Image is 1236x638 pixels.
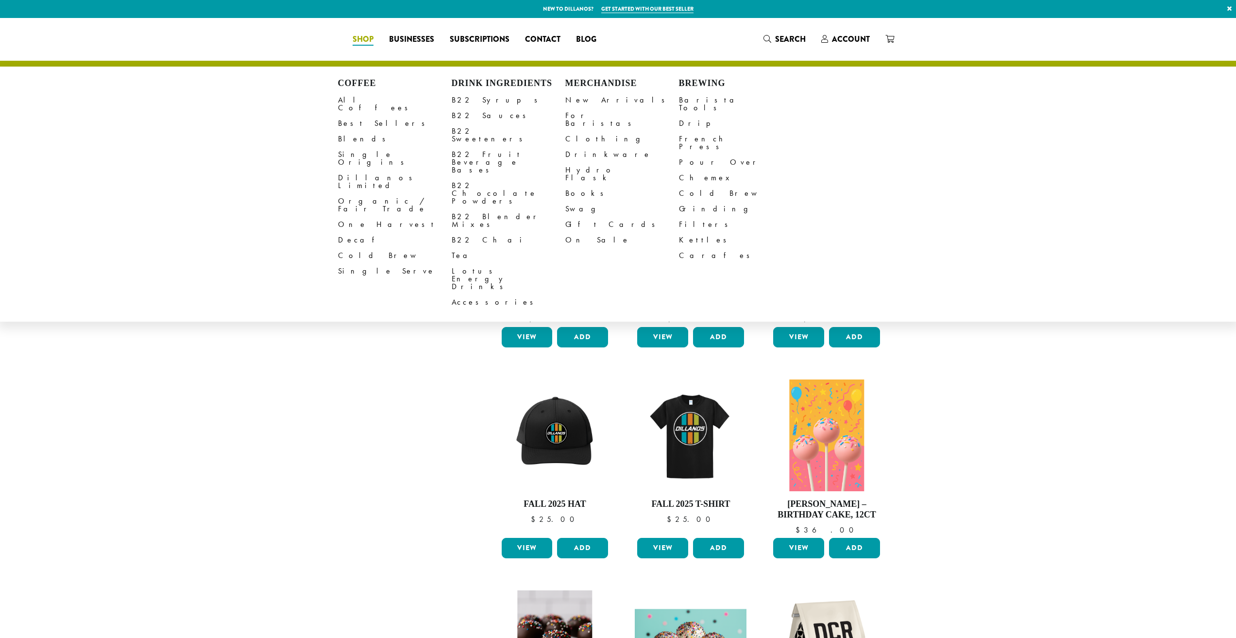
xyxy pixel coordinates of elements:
a: Filters [679,217,793,232]
a: Get started with our best seller [601,5,694,13]
h4: Fall 2025 T-Shirt [635,499,746,510]
a: Drinkware [565,147,679,162]
a: Hydro Flask [565,162,679,186]
bdi: 36.00 [796,525,858,535]
a: Tea [452,248,565,263]
a: B22 Sweeteners [452,123,565,147]
a: Bodum Handheld Milk Frother $10.00 [771,169,882,323]
a: All Coffees [338,92,452,116]
a: Kettles [679,232,793,248]
span: Contact [525,34,560,46]
a: Single Origins [338,147,452,170]
a: B22 Syrups [452,92,565,108]
a: Cold Brew [338,248,452,263]
a: Fall 2025 Hat $25.00 [499,379,611,534]
span: $ [667,514,675,524]
a: Accessories [452,294,565,310]
a: B22 Chocolate Powders [452,178,565,209]
a: Gift Cards [565,217,679,232]
a: Best Sellers [338,116,452,131]
img: DCR-Retro-Three-Strip-Circle-Tee-Fall-WEB-scaled.jpg [635,379,746,491]
h4: Merchandise [565,78,679,89]
a: View [773,327,824,347]
button: Add [829,327,880,347]
a: Shop [345,32,381,47]
a: Books [565,186,679,201]
a: French Press [679,131,793,155]
a: Carafes [679,248,793,263]
a: Drip [679,116,793,131]
bdi: 25.00 [667,514,715,524]
a: Cold Brew [679,186,793,201]
img: Birthday-Cake.png [790,379,864,491]
a: Decaf [338,232,452,248]
a: View [637,538,688,558]
a: B22 Blender Mixes [452,209,565,232]
a: B22 Fruit Beverage Bases [452,147,565,178]
a: Single Serve [338,263,452,279]
a: One Harvest [338,217,452,232]
span: Account [832,34,870,45]
a: For Baristas [565,108,679,131]
button: Add [693,538,744,558]
h4: [PERSON_NAME] – Birthday Cake, 12ct [771,499,882,520]
h4: Drink Ingredients [452,78,565,89]
a: Search [756,31,813,47]
a: Bodum Electric Milk Frother $30.00 [499,169,611,323]
button: Add [557,327,608,347]
a: Bodum Electric Water Kettle $25.00 [635,169,746,323]
a: View [502,538,553,558]
span: Search [775,34,806,45]
a: Clothing [565,131,679,147]
a: View [773,538,824,558]
a: Pour Over [679,155,793,170]
button: Add [693,327,744,347]
a: Chemex [679,170,793,186]
button: Add [829,538,880,558]
span: Blog [576,34,596,46]
a: Fall 2025 T-Shirt $25.00 [635,379,746,534]
span: Shop [353,34,373,46]
a: View [502,327,553,347]
a: Lotus Energy Drinks [452,263,565,294]
a: Organic / Fair Trade [338,193,452,217]
a: On Sale [565,232,679,248]
h4: Coffee [338,78,452,89]
bdi: 25.00 [531,514,579,524]
a: B22 Chai [452,232,565,248]
span: Businesses [389,34,434,46]
a: Dillanos Limited [338,170,452,193]
a: B22 Sauces [452,108,565,123]
span: Subscriptions [450,34,509,46]
a: [PERSON_NAME] – Birthday Cake, 12ct $36.00 [771,379,882,534]
a: Swag [565,201,679,217]
a: View [637,327,688,347]
img: DCR-Retro-Three-Strip-Circle-Patch-Trucker-Hat-Fall-WEB-scaled.jpg [499,379,610,491]
span: $ [531,514,539,524]
span: $ [796,525,804,535]
a: Grinding [679,201,793,217]
a: Blends [338,131,452,147]
a: Barista Tools [679,92,793,116]
button: Add [557,538,608,558]
a: New Arrivals [565,92,679,108]
h4: Fall 2025 Hat [499,499,611,510]
h4: Brewing [679,78,793,89]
